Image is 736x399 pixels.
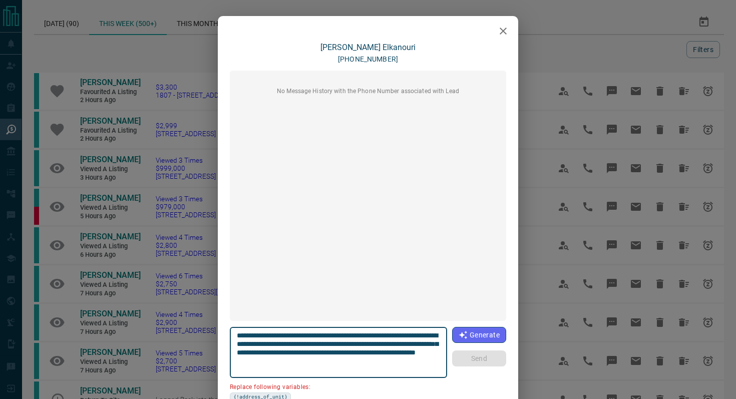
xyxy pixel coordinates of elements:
p: [PHONE_NUMBER] [338,54,398,65]
a: [PERSON_NAME] Elkanouri [320,43,416,52]
p: Replace following variables: [230,379,440,392]
p: No Message History with the Phone Number associated with Lead [236,87,500,96]
button: Generate [452,327,506,343]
